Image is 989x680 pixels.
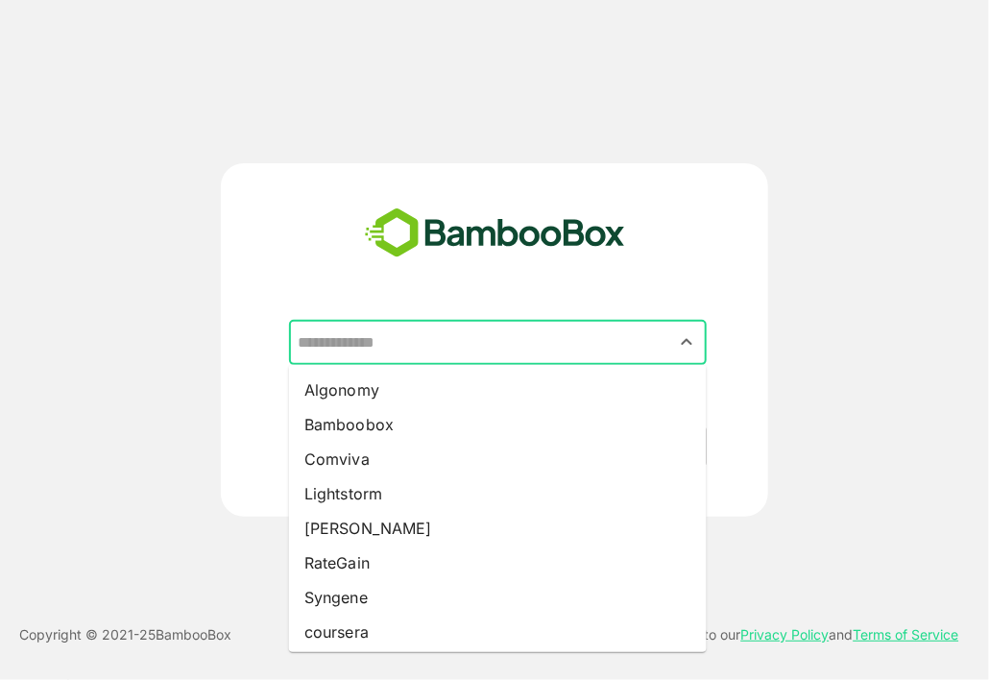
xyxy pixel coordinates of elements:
a: Terms of Service [854,626,959,643]
a: Privacy Policy [741,626,830,643]
li: Lightstorm [289,476,707,511]
li: coursera [289,615,707,649]
li: Syngene [289,580,707,615]
li: RateGain [289,546,707,580]
li: Bamboobox [289,407,707,442]
li: [PERSON_NAME] [289,511,707,546]
li: Comviva [289,442,707,476]
li: Algonomy [289,373,707,407]
button: Close [674,329,700,355]
img: bamboobox [354,202,636,265]
p: Copyright © 2021- 25 BambooBox [19,623,231,646]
